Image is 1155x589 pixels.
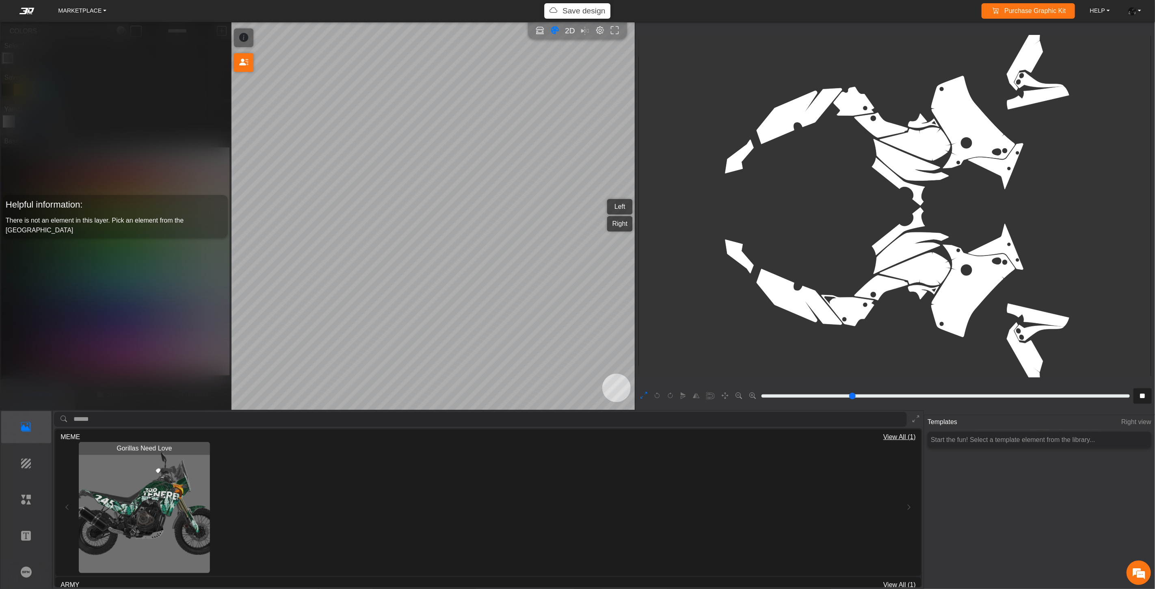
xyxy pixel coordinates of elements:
span: 2D [565,26,575,35]
button: Zoom out [733,390,745,403]
button: Pan [719,390,731,403]
span: View All (1) [883,432,916,442]
button: Open in Showroom [534,25,546,37]
span: Right view [1121,414,1151,429]
button: Full screen [609,25,621,37]
span: Conversation [4,254,54,260]
span: We're online! [47,95,112,173]
button: Zoom in [746,390,759,403]
button: Color tool [549,25,561,37]
input: search asset [74,412,907,427]
button: 2D [564,25,576,37]
span: MEME [61,432,80,442]
button: Right [607,216,633,232]
img: Gorillas Need Love undefined [79,442,210,573]
h5: Helpful information: [6,197,225,212]
div: Navigation go back [9,42,21,54]
button: Editor settings [594,25,606,37]
div: Minimize live chat window [133,4,153,24]
span: Gorillas Need Love [115,444,173,453]
button: Expand Library [909,412,922,427]
button: Expand 2D editor [638,390,650,403]
button: Save design [544,3,610,19]
div: Chat with us now [54,43,149,53]
span: Templates [928,414,957,429]
textarea: Type your message and hit 'Enter' [4,212,155,240]
div: FAQs [54,240,105,265]
a: Purchase Graphic Kit [988,3,1069,19]
a: MARKETPLACE [55,4,110,18]
span: Start the fun! Select a template element from the library... [931,436,1095,443]
div: View Gorillas Need Love [79,442,210,573]
div: Articles [104,240,155,265]
button: Left [607,199,633,214]
p: Unsaved file [562,5,606,17]
span: There is not an element in this layer. Pick an element from the [GEOGRAPHIC_DATA] [6,217,184,234]
a: HELP [1087,4,1113,18]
